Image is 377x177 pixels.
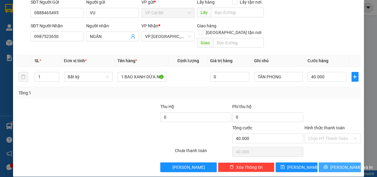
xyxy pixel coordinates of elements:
[52,6,66,12] span: Nhận:
[213,38,264,48] input: Dọc đường
[203,29,264,36] span: [GEOGRAPHIC_DATA] tận nơi
[254,72,303,82] input: Ghi Chú
[19,72,28,82] button: delete
[211,8,264,17] input: Dọc đường
[5,5,48,12] div: VP Cái Bè
[218,162,274,172] button: deleteXóa Thông tin
[131,34,135,39] span: user-add
[5,39,49,46] div: 50.000
[307,58,328,63] span: Cước hàng
[330,164,373,171] span: [PERSON_NAME] và In
[177,58,199,63] span: Định lượng
[160,104,174,109] span: Thu Hộ
[210,58,233,63] span: Giá trị hàng
[210,72,249,82] input: 0
[31,22,84,29] div: SĐT Người Nhận
[236,164,263,171] span: Xóa Thông tin
[117,58,137,63] span: Tên hàng
[352,72,358,82] button: plus
[5,12,48,20] div: TRANG 1/5KG
[232,103,303,112] div: Phí thu hộ
[117,72,166,82] input: VD: Bàn, Ghế
[197,23,216,28] span: Giao hàng
[172,164,205,171] span: [PERSON_NAME]
[5,6,15,12] span: Gửi:
[52,20,114,27] div: KHƯƠNG
[229,165,234,170] span: delete
[64,58,87,63] span: Đơn vị tính
[287,164,320,171] span: [PERSON_NAME]
[86,22,139,29] div: Người nhận
[68,72,109,81] span: Bất kỳ
[319,162,361,172] button: printer[PERSON_NAME] và In
[280,165,285,170] span: save
[52,27,114,36] div: 0937332366
[145,8,191,17] span: VP Cái Bè
[145,32,191,41] span: VP Sài Gòn
[141,23,158,28] span: VP Nhận
[19,90,146,96] div: Tổng: 1
[197,38,213,48] span: Giao
[174,147,232,158] div: Chưa thanh toán
[160,162,217,172] button: [PERSON_NAME]
[5,20,48,28] div: 0912796165
[5,40,15,46] span: Rồi :
[252,55,305,67] th: Ghi chú
[52,5,114,20] div: VP [GEOGRAPHIC_DATA]
[35,58,39,63] span: SL
[304,125,345,130] label: Hình thức thanh toán
[232,125,252,130] span: Tổng cước
[324,165,328,170] span: printer
[276,162,318,172] button: save[PERSON_NAME]
[352,74,358,79] span: plus
[197,8,211,17] span: Lấy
